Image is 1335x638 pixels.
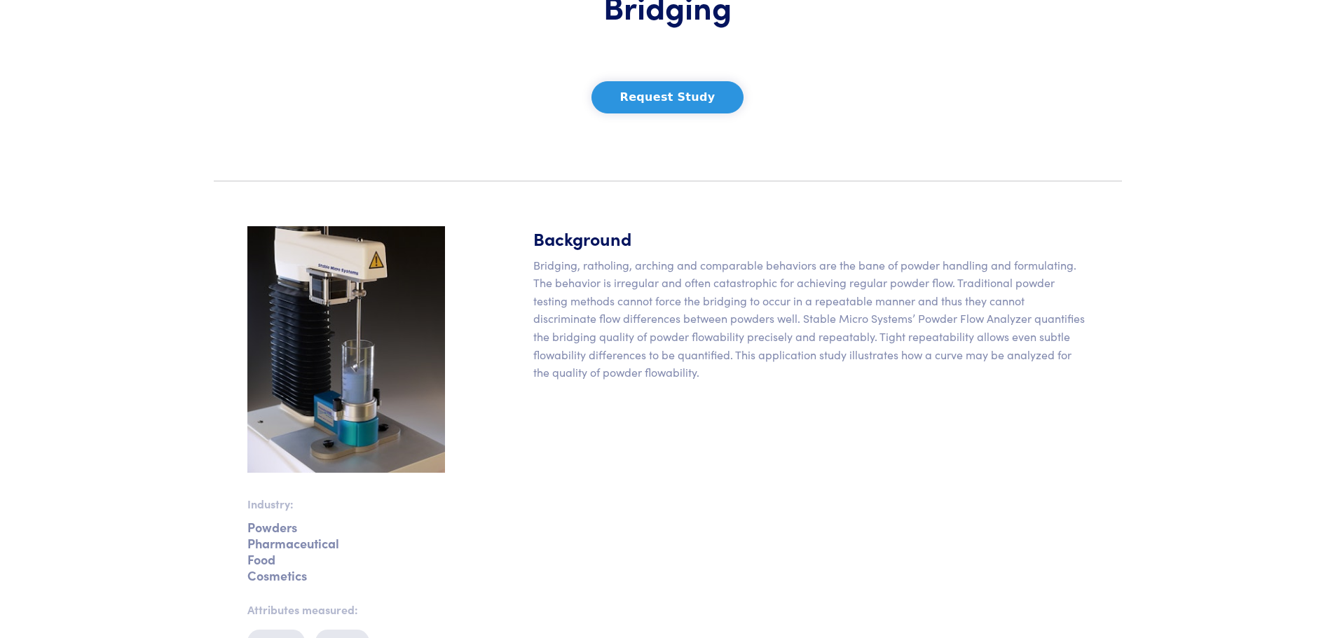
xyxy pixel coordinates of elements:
p: Powders [247,525,445,529]
p: Pharmaceutical [247,541,445,546]
p: Food [247,557,445,562]
h5: Background [533,226,1088,251]
p: Attributes measured: [247,601,445,619]
p: Cosmetics [247,573,445,578]
p: Bridging, ratholing, arching and comparable behaviors are the bane of powder handling and formula... [533,256,1088,382]
p: Industry: [247,495,445,513]
button: Request Study [591,81,744,113]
